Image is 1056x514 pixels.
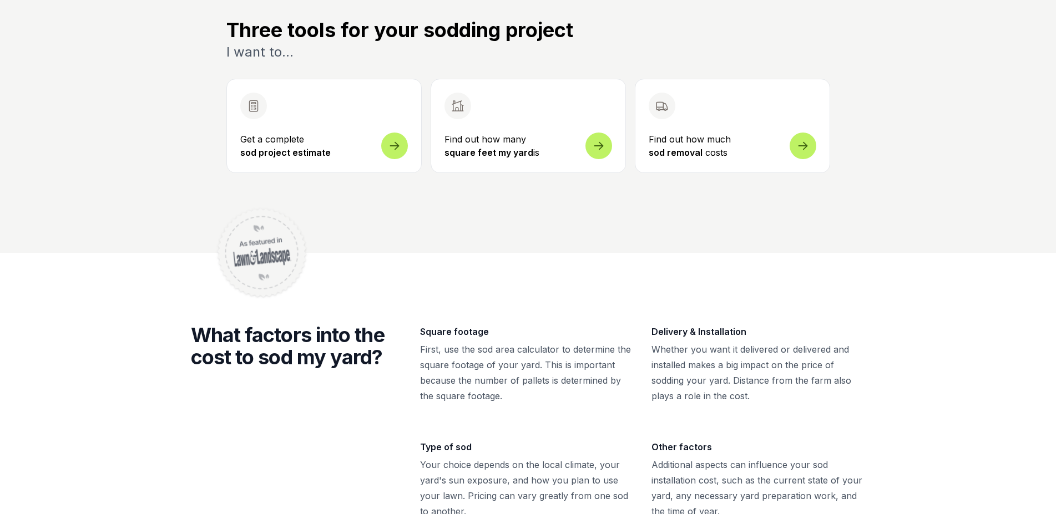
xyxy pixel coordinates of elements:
strong: square feet my yard [444,147,533,158]
p: Whether you want it delivered or delivered and installed makes a big impact on the price of soddi... [651,342,865,404]
img: Featured in Lawn & Landscape magazine badge [213,204,311,302]
h3: Square footage [420,324,634,339]
h3: Other factors [651,439,865,455]
p: Find out how many is [444,133,612,159]
strong: sod project estimate [240,147,331,158]
p: Get a complete [240,133,408,159]
p: Find out how much costs [649,133,816,159]
p: I want to... [226,43,830,61]
p: First, use the sod area calculator to determine the square footage of your yard. This is importan... [420,342,634,404]
button: Open sod measurement and cost calculator [226,79,422,173]
strong: sod removal [649,147,703,158]
h3: Type of sod [420,439,634,455]
h3: Three tools for your sodding project [226,19,830,41]
a: Find out how much sod removal costs [635,79,830,173]
a: Find out how many square feet my yardis [431,79,626,173]
h3: Delivery & Installation [651,324,865,339]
